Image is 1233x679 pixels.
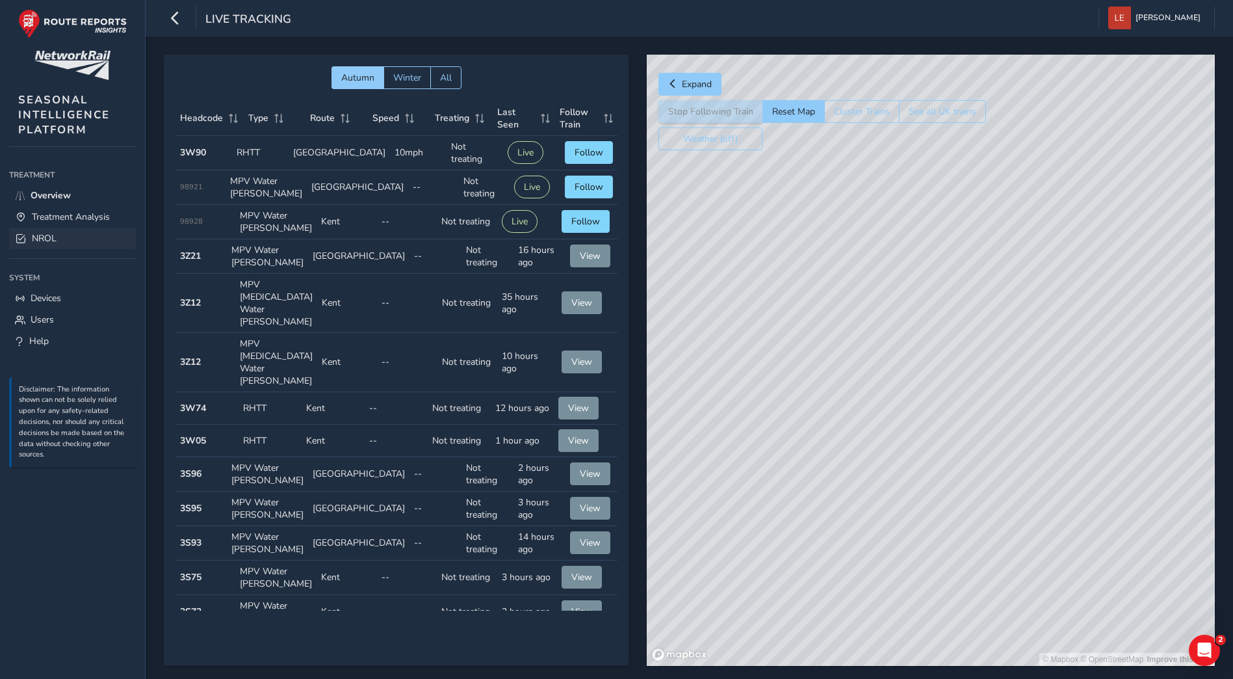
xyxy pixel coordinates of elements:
td: -- [377,274,437,333]
td: 14 hours ago [513,526,565,561]
td: [GEOGRAPHIC_DATA] [307,170,408,205]
span: All [440,72,452,84]
td: [GEOGRAPHIC_DATA] [308,239,409,274]
span: View [580,502,601,514]
td: MPV [MEDICAL_DATA] Water [PERSON_NAME] [235,333,317,392]
button: View [570,531,610,554]
td: -- [409,526,461,561]
td: Not treating [461,239,513,274]
td: Not treating [437,561,497,595]
span: Type [248,112,268,124]
button: View [570,497,610,520]
span: 98921 [180,182,203,192]
span: Expand [682,78,712,90]
td: -- [365,392,428,425]
td: Not treating [461,457,513,492]
td: MPV Water [PERSON_NAME] [235,205,317,239]
span: Users [31,313,54,326]
td: 2 hours ago [497,595,558,630]
span: View [571,606,592,618]
span: View [568,434,589,447]
td: Kent [317,205,377,239]
span: View [580,250,601,262]
td: RHTT [232,136,289,170]
strong: 3Z12 [180,356,201,368]
td: Not treating [437,274,497,333]
td: 12 hours ago [491,392,554,425]
td: -- [377,595,437,630]
td: -- [365,425,428,457]
td: 10mph [390,136,447,170]
span: View [571,571,592,583]
a: Users [9,309,136,330]
a: NROL [9,228,136,249]
span: View [571,297,592,309]
span: Help [29,335,49,347]
span: Last Seen [497,106,536,131]
a: Help [9,330,136,352]
td: MPV Water [PERSON_NAME] [227,492,308,526]
button: Follow [565,141,613,164]
strong: 3S96 [180,468,201,480]
span: Autumn [341,72,374,84]
td: -- [409,492,461,526]
td: Not treating [447,136,503,170]
strong: 3Z12 [180,297,201,309]
span: Winter [393,72,421,84]
strong: 3S75 [180,571,201,583]
strong: 3Z21 [180,250,201,262]
strong: 3W05 [180,434,206,447]
td: Kent [317,561,377,595]
button: Winter [383,66,430,89]
span: [PERSON_NAME] [1136,7,1201,29]
span: Follow [575,146,603,159]
strong: 3W74 [180,402,206,414]
a: Treatment Analysis [9,206,136,228]
td: MPV Water [PERSON_NAME] [227,457,308,492]
button: Weather (off) [658,127,762,150]
span: NROL [32,232,57,245]
button: Expand [658,73,721,96]
img: rr logo [18,9,127,38]
span: Speed [372,112,399,124]
button: [PERSON_NAME] [1108,7,1205,29]
td: [GEOGRAPHIC_DATA] [308,492,409,526]
td: Not treating [437,205,497,239]
span: SEASONAL INTELLIGENCE PLATFORM [18,92,110,137]
span: View [571,356,592,368]
td: Not treating [437,595,497,630]
td: -- [377,561,437,595]
td: MPV Water [PERSON_NAME] [227,526,308,561]
td: MPV Water [PERSON_NAME] [227,239,308,274]
span: Follow Train [560,106,599,131]
strong: 3S73 [180,606,201,618]
button: See all UK trains [899,100,986,123]
td: [GEOGRAPHIC_DATA] [289,136,390,170]
span: Follow [571,215,600,228]
td: Kent [302,425,365,457]
td: Not treating [461,526,513,561]
td: Not treating [459,170,510,205]
td: Kent [317,274,377,333]
td: Kent [317,595,377,630]
td: [GEOGRAPHIC_DATA] [308,526,409,561]
strong: 3W90 [180,146,206,159]
span: Live Tracking [205,11,291,29]
iframe: Intercom live chat [1189,635,1220,666]
td: RHTT [239,392,302,425]
img: customer logo [34,51,110,80]
td: MPV [MEDICAL_DATA] Water [PERSON_NAME] [235,274,317,333]
button: View [562,291,602,314]
span: View [568,402,589,414]
button: View [570,462,610,485]
td: 1 hour ago [491,425,554,457]
td: Not treating [428,392,491,425]
span: Devices [31,292,61,304]
button: View [558,397,599,419]
button: Follow [562,210,610,233]
button: Live [514,176,550,198]
td: Kent [317,333,377,392]
button: View [562,566,602,589]
td: RHTT [239,425,302,457]
span: Overview [31,189,71,202]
